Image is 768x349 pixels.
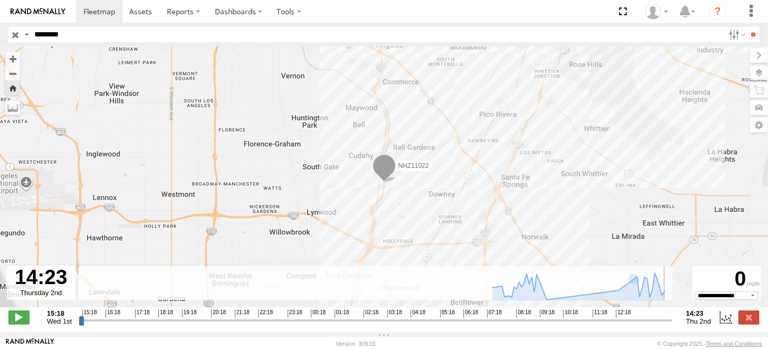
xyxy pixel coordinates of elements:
[336,341,376,347] div: Version: 309.01
[706,341,762,347] a: Terms and Conditions
[725,27,747,42] label: Search Filter Options
[47,309,72,317] strong: 15:18
[411,309,425,318] span: 04:18
[6,338,54,349] a: Visit our Website
[22,27,31,42] label: Search Query
[657,341,762,347] div: © Copyright 2025 -
[641,4,672,20] div: Zulema McIntosch
[487,309,502,318] span: 07:18
[8,310,30,324] label: Play/Stop
[387,309,402,318] span: 03:18
[106,309,120,318] span: 16:18
[686,317,712,325] span: Thu 2nd Oct 2025
[182,309,197,318] span: 19:18
[5,81,20,95] button: Zoom Home
[47,317,72,325] span: Wed 1st Oct 2025
[288,309,302,318] span: 23:18
[82,309,97,318] span: 15:18
[335,309,349,318] span: 01:18
[709,3,726,20] i: ?
[694,267,760,291] div: 0
[440,309,455,318] span: 05:18
[135,309,150,318] span: 17:18
[563,309,578,318] span: 10:18
[311,309,326,318] span: 00:18
[750,118,768,133] label: Map Settings
[616,309,631,318] span: 12:18
[258,309,273,318] span: 22:18
[235,309,250,318] span: 21:18
[686,309,712,317] strong: 14:23
[593,309,608,318] span: 11:18
[158,309,173,318] span: 18:18
[540,309,555,318] span: 09:18
[5,66,20,81] button: Zoom out
[11,8,65,15] img: rand-logo.svg
[516,309,531,318] span: 08:18
[398,162,429,169] span: NHZ11022
[5,100,20,115] label: Measure
[463,309,478,318] span: 06:18
[211,309,226,318] span: 20:18
[738,310,760,324] label: Close
[364,309,378,318] span: 02:18
[5,52,20,66] button: Zoom in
